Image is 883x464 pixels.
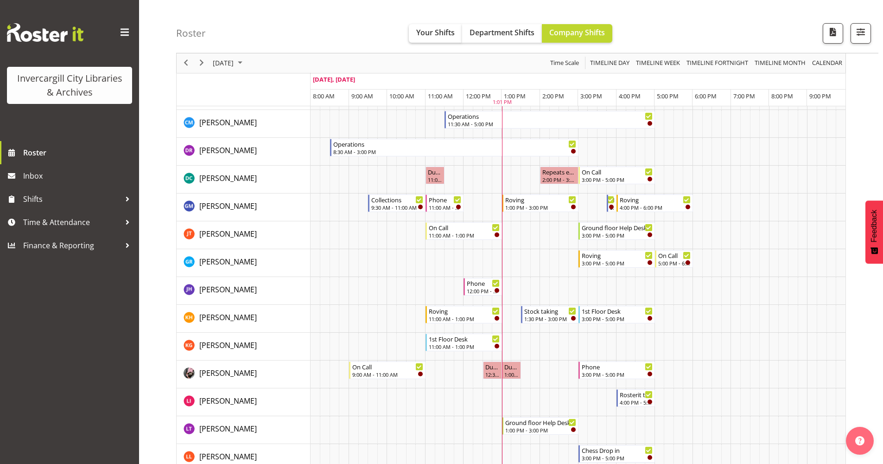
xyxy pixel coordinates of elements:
span: Shifts [23,192,121,206]
div: Keyu Chen"s event - Duration 0 hours - Keyu Chen Begin From Thursday, September 18, 2025 at 12:30... [483,361,502,379]
span: 7:00 PM [733,92,755,100]
span: [PERSON_NAME] [199,424,257,434]
a: [PERSON_NAME] [199,423,257,434]
td: Gabriel McKay Smith resource [177,193,311,221]
div: 1st Floor Desk [582,306,653,316]
div: 4:00 PM - 5:00 PM [620,399,652,406]
div: 11:30 AM - 5:00 PM [448,120,652,128]
div: Phone [467,278,499,288]
span: 8:00 AM [313,92,335,100]
td: Donald Cunningham resource [177,166,311,193]
div: Stock taking [524,306,576,316]
div: 9:30 AM - 11:00 AM [371,204,423,211]
div: Keyu Chen"s event - On Call Begin From Thursday, September 18, 2025 at 9:00:00 AM GMT+12:00 Ends ... [349,361,426,379]
a: [PERSON_NAME] [199,145,257,156]
div: 11:00 AM - 12:00 PM [429,204,461,211]
div: 3:00 PM - 5:00 PM [582,259,653,267]
div: 11:00 AM - 1:00 PM [429,315,500,322]
div: September 18, 2025 [210,53,248,73]
button: Previous [180,58,192,69]
button: Time Scale [549,58,581,69]
div: Phone [582,362,653,371]
div: On Call [658,251,691,260]
span: [PERSON_NAME] [199,368,257,378]
div: 11:00 AM - 1:00 PM [429,343,500,350]
a: [PERSON_NAME] [199,200,257,212]
a: [PERSON_NAME] [199,312,257,323]
span: 9:00 AM [351,92,373,100]
div: Glen Tomlinson"s event - On Call Begin From Thursday, September 18, 2025 at 11:00:00 AM GMT+12:00... [426,222,502,240]
h4: Roster [176,28,206,39]
div: Roving [620,195,691,204]
div: Donald Cunningham"s event - Repeats every thursday - Donald Cunningham Begin From Thursday, Septe... [540,167,578,184]
div: Ground floor Help Desk [582,223,653,232]
div: Jill Harpur"s event - Phone Begin From Thursday, September 18, 2025 at 12:00:00 PM GMT+12:00 Ends... [464,278,502,296]
div: 3:00 PM - 5:00 PM [582,232,653,239]
div: Keyu Chen"s event - Duration 0 hours - Keyu Chen Begin From Thursday, September 18, 2025 at 1:00:... [502,361,521,379]
div: Gabriel McKay Smith"s event - New book tagging Begin From Thursday, September 18, 2025 at 3:45:00... [607,194,616,212]
div: On Call [352,362,423,371]
div: 3:45 PM - 4:00 PM [610,204,614,211]
span: 10:00 AM [389,92,414,100]
div: 11:00 AM - 1:00 PM [429,232,500,239]
div: Grace Roscoe-Squires"s event - On Call Begin From Thursday, September 18, 2025 at 5:00:00 PM GMT+... [655,250,693,268]
td: Keyu Chen resource [177,361,311,388]
a: [PERSON_NAME] [199,451,257,462]
span: Timeline Day [589,58,630,69]
div: 11:00 AM - 11:30 AM [428,176,442,183]
div: 1:30 PM - 3:00 PM [524,315,576,322]
button: Timeline Week [635,58,682,69]
span: Feedback [870,210,878,242]
span: Your Shifts [416,27,455,38]
div: next period [194,53,210,73]
span: Time Scale [549,58,580,69]
div: 1st Floor Desk [429,334,500,343]
span: 4:00 PM [619,92,641,100]
div: Chess Drop in [582,445,653,455]
td: Debra Robinson resource [177,138,311,166]
div: Donald Cunningham"s event - Duration 0 hours - Donald Cunningham Begin From Thursday, September 1... [426,167,445,184]
button: Next [196,58,208,69]
div: 4:00 PM - 6:00 PM [620,204,691,211]
div: Ground floor Help Desk [505,418,576,427]
div: Donald Cunningham"s event - On Call Begin From Thursday, September 18, 2025 at 3:00:00 PM GMT+12:... [578,167,655,184]
span: 3:00 PM [580,92,602,100]
div: 1:00 PM - 3:00 PM [505,426,576,434]
td: Grace Roscoe-Squires resource [177,249,311,277]
td: Jill Harpur resource [177,277,311,305]
a: [PERSON_NAME] [199,340,257,351]
div: Gabriel McKay Smith"s event - Phone Begin From Thursday, September 18, 2025 at 11:00:00 AM GMT+12... [426,194,464,212]
div: Debra Robinson"s event - Operations Begin From Thursday, September 18, 2025 at 8:30:00 AM GMT+12:... [330,139,578,156]
div: Kaela Harley"s event - Roving Begin From Thursday, September 18, 2025 at 11:00:00 AM GMT+12:00 En... [426,306,502,323]
div: 3:00 PM - 5:00 PM [582,176,653,183]
span: [PERSON_NAME] [199,340,257,350]
button: Department Shifts [462,24,542,43]
button: Download a PDF of the roster for the current day [823,23,843,44]
div: Roving [429,306,500,316]
div: 2:00 PM - 3:00 PM [542,176,576,183]
div: Invercargill City Libraries & Archives [16,71,123,99]
button: Your Shifts [409,24,462,43]
div: 1:00 PM - 1:30 PM [504,371,519,378]
span: [PERSON_NAME] [199,312,257,322]
div: 5:00 PM - 6:00 PM [658,259,691,267]
div: Lisa Imamura"s event - Rosterit training Begin From Thursday, September 18, 2025 at 4:00:00 PM GM... [616,389,654,407]
a: [PERSON_NAME] [199,173,257,184]
a: [PERSON_NAME] [199,256,257,267]
button: Filter Shifts [851,23,871,44]
div: Repeats every [DATE] - [PERSON_NAME] [542,167,576,176]
span: 9:00 PM [809,92,831,100]
div: 3:00 PM - 5:00 PM [582,371,653,378]
button: Month [811,58,844,69]
a: [PERSON_NAME] [199,395,257,406]
button: Timeline Day [589,58,631,69]
div: Kaela Harley"s event - Stock taking Begin From Thursday, September 18, 2025 at 1:30:00 PM GMT+12:... [521,306,578,323]
div: 1:00 PM - 3:00 PM [505,204,576,211]
span: 8:00 PM [771,92,793,100]
span: [PERSON_NAME] [199,229,257,239]
div: 3:00 PM - 5:00 PM [582,315,653,322]
div: previous period [178,53,194,73]
span: [PERSON_NAME] [199,284,257,295]
a: [PERSON_NAME] [199,228,257,239]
